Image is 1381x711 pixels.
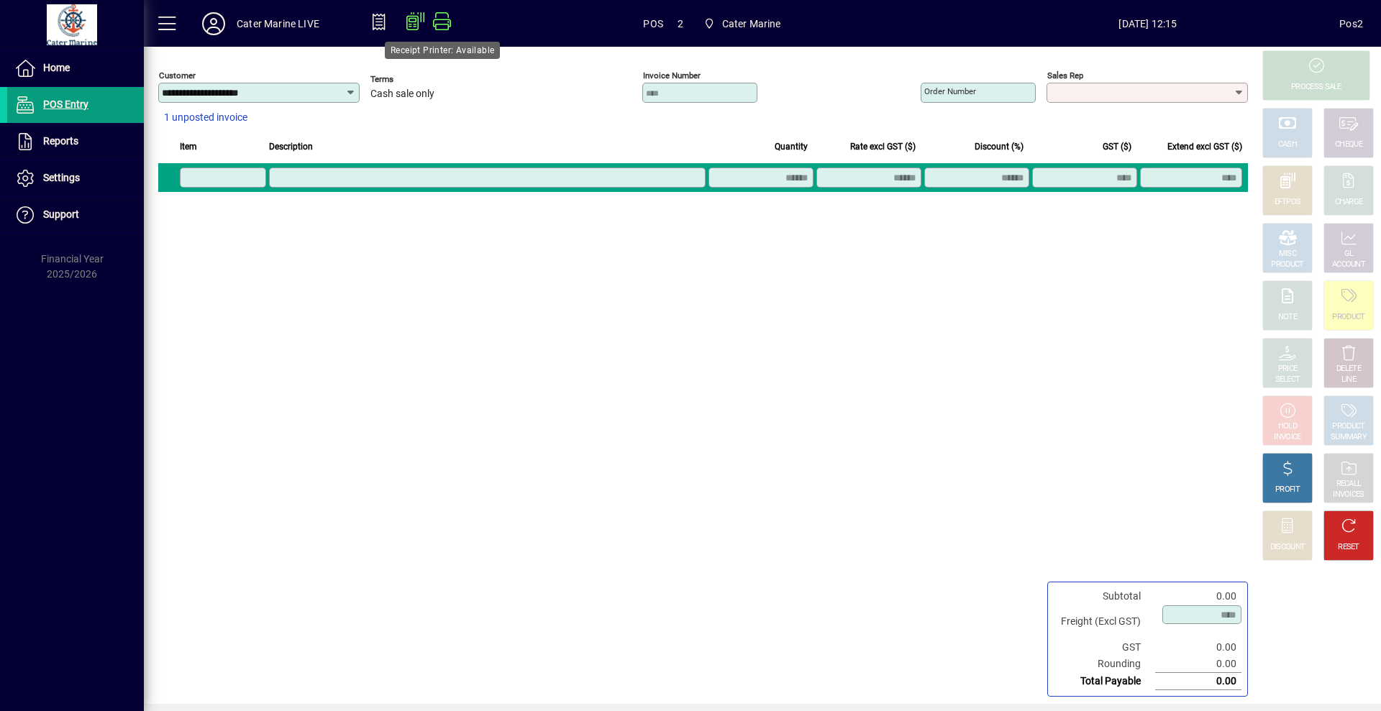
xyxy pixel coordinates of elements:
div: PROCESS SALE [1291,82,1341,93]
td: 0.00 [1155,588,1241,605]
span: 2 [678,12,683,35]
span: Cater Marine [698,11,787,37]
div: RECALL [1336,479,1362,490]
td: Subtotal [1054,588,1155,605]
button: Profile [191,11,237,37]
div: NOTE [1278,312,1297,323]
div: Receipt Printer: Available [385,42,500,59]
span: POS [643,12,663,35]
td: Freight (Excl GST) [1054,605,1155,639]
div: PRICE [1278,364,1298,375]
span: Terms [370,75,457,84]
span: Support [43,208,79,220]
span: Reports [43,135,78,147]
span: Quantity [775,139,808,155]
div: RESET [1338,542,1359,553]
a: Settings [7,160,144,196]
div: INVOICE [1274,432,1300,443]
span: Item [180,139,197,155]
div: EFTPOS [1275,197,1301,208]
button: 1 unposted invoice [158,105,253,131]
td: 0.00 [1155,639,1241,656]
td: GST [1054,639,1155,656]
div: HOLD [1278,421,1297,432]
div: ACCOUNT [1332,260,1365,270]
td: 0.00 [1155,656,1241,673]
span: Description [269,139,313,155]
span: 1 unposted invoice [164,110,247,125]
span: GST ($) [1103,139,1131,155]
span: Discount (%) [975,139,1024,155]
div: Cater Marine LIVE [237,12,319,35]
td: 0.00 [1155,673,1241,690]
span: Extend excl GST ($) [1167,139,1242,155]
div: Pos2 [1339,12,1363,35]
span: Cater Marine [722,12,781,35]
div: PROFIT [1275,485,1300,495]
mat-label: Sales rep [1047,70,1083,81]
div: PRODUCT [1271,260,1303,270]
mat-label: Customer [159,70,196,81]
span: Settings [43,172,80,183]
div: GL [1344,249,1354,260]
div: LINE [1341,375,1356,385]
div: DELETE [1336,364,1361,375]
td: Total Payable [1054,673,1155,690]
div: CHEQUE [1335,139,1362,150]
div: SUMMARY [1331,432,1367,443]
a: Home [7,50,144,86]
div: CASH [1278,139,1297,150]
div: PRODUCT [1332,421,1364,432]
span: POS Entry [43,98,88,110]
span: Rate excl GST ($) [850,139,916,155]
span: Cash sale only [370,88,434,100]
td: Rounding [1054,656,1155,673]
a: Reports [7,124,144,160]
mat-label: Order number [924,86,976,96]
mat-label: Invoice number [643,70,701,81]
div: PRODUCT [1332,312,1364,323]
span: [DATE] 12:15 [957,12,1340,35]
div: CHARGE [1335,197,1363,208]
div: MISC [1279,249,1296,260]
div: DISCOUNT [1270,542,1305,553]
span: Home [43,62,70,73]
a: Support [7,197,144,233]
div: SELECT [1275,375,1300,385]
div: INVOICES [1333,490,1364,500]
